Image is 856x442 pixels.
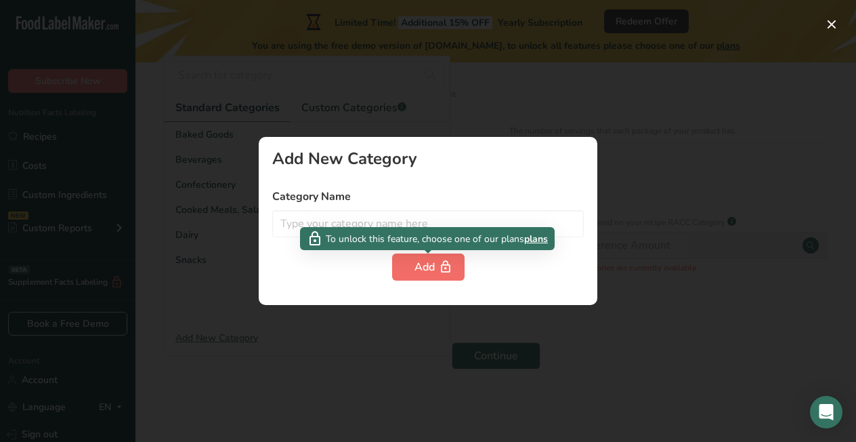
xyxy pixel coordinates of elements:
[810,396,842,428] div: Open Intercom Messenger
[272,210,584,237] input: Type your category name here
[272,150,584,167] div: Add New Category
[392,254,465,281] button: Add
[524,232,548,246] span: plans
[326,232,524,246] span: To unlock this feature, choose one of our plans
[272,188,584,205] label: Category Name
[414,259,442,275] div: Add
